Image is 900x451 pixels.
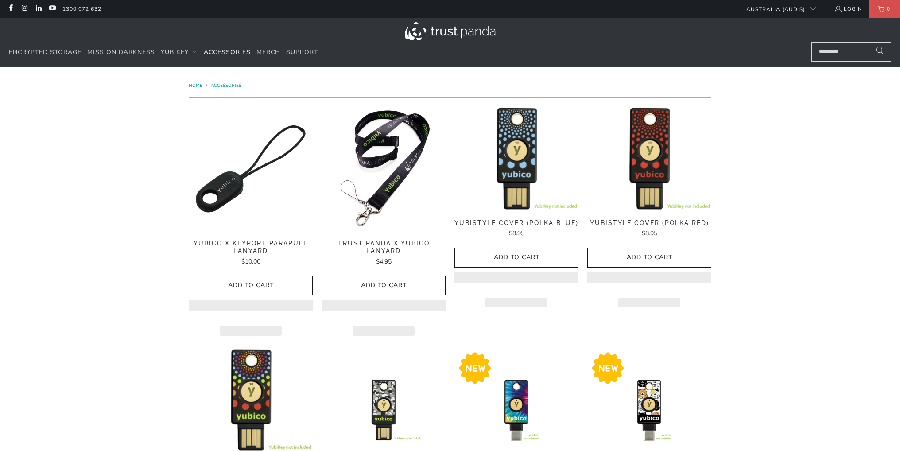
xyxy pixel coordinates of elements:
[405,22,496,40] img: Trust Panda Australia
[35,5,42,12] a: Trust Panda Australia on LinkedIn
[189,107,313,231] a: Yubico x Keyport Parapull Lanyard - Trust Panda Yubico x Keyport Parapull Lanyard - Trust Panda
[811,42,891,62] input: Search...
[20,5,28,12] a: Trust Panda Australia on Instagram
[322,107,446,231] img: Trust Panda Yubico Lanyard - Trust Panda
[204,42,251,63] a: Accessories
[597,254,702,261] span: Add to Cart
[7,5,14,12] a: Trust Panda Australia on Facebook
[189,107,313,231] img: Yubico x Keyport Parapull Lanyard - Trust Panda
[87,42,155,63] a: Mission Darkness
[587,248,711,268] button: Add to Cart
[454,248,578,268] button: Add to Cart
[241,257,260,266] span: $10.00
[189,82,202,89] span: Home
[454,219,578,239] a: YubiStyle Cover (Polka Blue) $8.95
[587,107,711,210] img: YubiStyle Cover (Polka Red) - Trust Panda
[587,219,711,239] a: YubiStyle Cover (Polka Red) $8.95
[189,276,313,295] button: Add to Cart
[9,42,81,63] a: Encrypted Storage
[464,254,569,261] span: Add to Cart
[869,42,891,62] button: Search
[642,229,657,237] span: $8.95
[834,4,862,14] a: Login
[48,5,56,12] a: Trust Panda Australia on YouTube
[322,240,446,255] span: Trust Panda x Yubico Lanyard
[331,282,436,289] span: Add to Cart
[161,48,189,56] span: YubiKey
[509,229,524,237] span: $8.95
[211,82,241,89] a: Accessories
[189,240,313,267] a: Yubico x Keyport Parapull Lanyard $10.00
[204,48,251,56] span: Accessories
[256,42,280,63] a: Merch
[206,82,207,89] span: /
[87,48,155,56] span: Mission Darkness
[286,48,318,56] span: Support
[587,219,711,227] span: YubiStyle Cover (Polka Red)
[62,4,101,14] a: 1300 072 632
[322,276,446,295] button: Add to Cart
[286,42,318,63] a: Support
[454,107,578,210] img: YubiStyle Cover (Polka Blue) - Trust Panda
[9,42,318,63] nav: Translation missing: en.navigation.header.main_nav
[198,282,303,289] span: Add to Cart
[161,42,198,63] summary: YubiKey
[322,240,446,267] a: Trust Panda x Yubico Lanyard $4.95
[189,82,204,89] a: Home
[376,257,392,266] span: $4.95
[256,48,280,56] span: Merch
[9,48,81,56] span: Encrypted Storage
[189,240,313,255] span: Yubico x Keyport Parapull Lanyard
[454,219,578,227] span: YubiStyle Cover (Polka Blue)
